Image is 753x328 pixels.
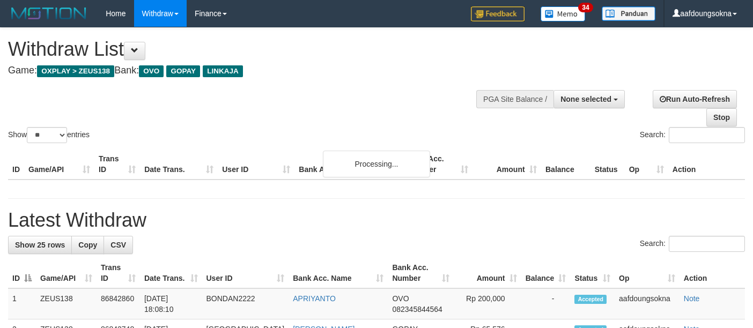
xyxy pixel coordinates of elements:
span: Accepted [574,295,607,304]
span: CSV [110,241,126,249]
td: - [521,288,571,319]
a: Note [684,294,700,303]
span: 34 [578,3,593,12]
td: [DATE] 18:08:10 [140,288,202,319]
a: Stop [706,108,737,126]
a: Copy [71,236,104,254]
th: Trans ID [94,149,140,180]
td: aafdoungsokna [615,288,680,319]
th: Amount [473,149,541,180]
span: None selected [560,95,611,103]
th: Amount: activate to sort column ascending [454,258,521,288]
th: Bank Acc. Number [403,149,472,180]
span: OVO [139,65,164,77]
th: Status: activate to sort column ascending [570,258,615,288]
img: panduan.png [602,6,655,21]
a: APRIYANTO [293,294,336,303]
span: LINKAJA [203,65,243,77]
th: Balance [541,149,590,180]
td: 86842860 [97,288,140,319]
img: Feedback.jpg [471,6,525,21]
td: ZEUS138 [36,288,97,319]
th: User ID [218,149,294,180]
th: Game/API [24,149,94,180]
a: Run Auto-Refresh [653,90,737,108]
span: Copy 082345844564 to clipboard [392,305,442,314]
th: Status [590,149,625,180]
a: Show 25 rows [8,236,72,254]
span: OXPLAY > ZEUS138 [37,65,114,77]
th: Bank Acc. Name: activate to sort column ascending [289,258,388,288]
label: Search: [640,236,745,252]
div: Processing... [323,151,430,177]
div: PGA Site Balance / [476,90,553,108]
th: Date Trans. [140,149,218,180]
span: Show 25 rows [15,241,65,249]
th: Action [680,258,745,288]
input: Search: [669,236,745,252]
span: GOPAY [166,65,200,77]
th: Bank Acc. Name [294,149,403,180]
h1: Withdraw List [8,39,491,60]
th: Action [668,149,745,180]
td: 1 [8,288,36,319]
h1: Latest Withdraw [8,210,745,231]
label: Search: [640,127,745,143]
th: ID: activate to sort column descending [8,258,36,288]
th: Game/API: activate to sort column ascending [36,258,97,288]
th: Date Trans.: activate to sort column ascending [140,258,202,288]
img: Button%20Memo.svg [541,6,586,21]
label: Show entries [8,127,90,143]
img: MOTION_logo.png [8,5,90,21]
td: Rp 200,000 [454,288,521,319]
span: Copy [78,241,97,249]
span: OVO [392,294,409,303]
td: BONDAN2222 [202,288,289,319]
select: Showentries [27,127,67,143]
th: Trans ID: activate to sort column ascending [97,258,140,288]
input: Search: [669,127,745,143]
th: Op: activate to sort column ascending [615,258,680,288]
button: None selected [553,90,625,108]
h4: Game: Bank: [8,65,491,76]
th: User ID: activate to sort column ascending [202,258,289,288]
th: Bank Acc. Number: activate to sort column ascending [388,258,453,288]
th: Balance: activate to sort column ascending [521,258,571,288]
th: ID [8,149,24,180]
th: Op [625,149,668,180]
a: CSV [104,236,133,254]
